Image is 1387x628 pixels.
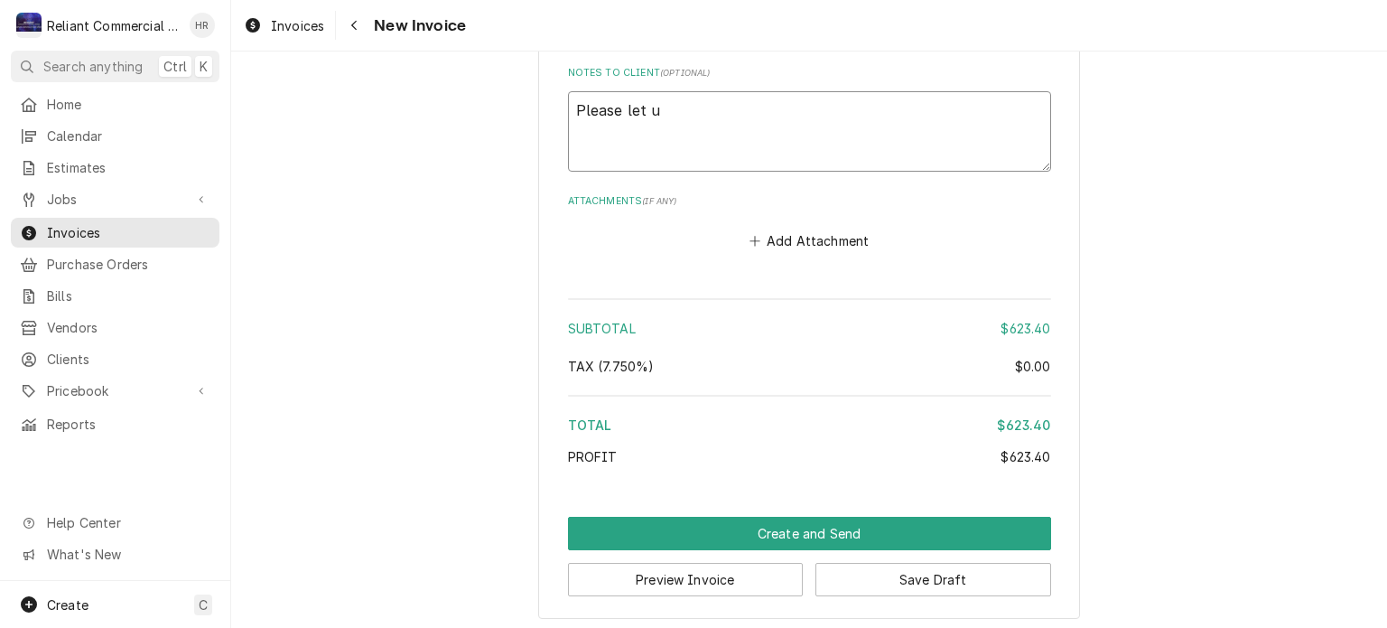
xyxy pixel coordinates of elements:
[568,292,1051,479] div: Amount Summary
[271,16,324,35] span: Invoices
[568,447,1051,466] div: Profit
[47,255,210,274] span: Purchase Orders
[11,249,219,279] a: Purchase Orders
[1015,357,1051,376] div: $0.00
[568,449,618,464] span: Profit
[47,190,183,209] span: Jobs
[1001,449,1050,464] span: $623.40
[47,318,210,337] span: Vendors
[815,563,1051,596] button: Save Draft
[200,57,208,76] span: K
[11,344,219,374] a: Clients
[11,409,219,439] a: Reports
[568,359,655,374] span: Tax ( 7.750% )
[746,229,872,254] button: Add Attachment
[11,184,219,214] a: Go to Jobs
[47,381,183,400] span: Pricebook
[47,127,210,145] span: Calendar
[568,517,1051,596] div: Button Group
[11,89,219,119] a: Home
[47,286,210,305] span: Bills
[568,194,1051,254] div: Attachments
[11,218,219,248] a: Invoices
[163,57,187,76] span: Ctrl
[47,513,209,532] span: Help Center
[568,321,636,336] span: Subtotal
[11,539,219,569] a: Go to What's New
[16,13,42,38] div: Reliant Commercial Appliance Repair LLC's Avatar
[568,517,1051,550] div: Button Group Row
[47,158,210,177] span: Estimates
[340,11,368,40] button: Navigate back
[43,57,143,76] span: Search anything
[568,416,1051,435] div: Total
[11,508,219,538] a: Go to Help Center
[568,550,1051,596] div: Button Group Row
[568,417,612,433] span: Total
[1001,319,1050,338] div: $623.40
[11,281,219,311] a: Bills
[568,66,1051,80] label: Notes to Client
[568,319,1051,338] div: Subtotal
[568,357,1051,376] div: Tax
[11,51,219,82] button: Search anythingCtrlK
[47,597,88,613] span: Create
[11,121,219,151] a: Calendar
[660,68,711,78] span: ( optional )
[568,66,1051,172] div: Notes to Client
[47,16,180,35] div: Reliant Commercial Appliance Repair LLC
[11,313,219,342] a: Vendors
[237,11,331,41] a: Invoices
[368,14,466,38] span: New Invoice
[568,91,1051,173] textarea: Please let u
[47,223,210,242] span: Invoices
[568,194,1051,209] label: Attachments
[568,517,1051,550] button: Create and Send
[47,415,210,434] span: Reports
[190,13,215,38] div: HR
[11,153,219,183] a: Estimates
[997,416,1050,435] div: $623.40
[11,376,219,406] a: Go to Pricebook
[568,563,804,596] button: Preview Invoice
[47,95,210,114] span: Home
[16,13,42,38] div: R
[47,350,210,369] span: Clients
[47,545,209,564] span: What's New
[190,13,215,38] div: Heath Reed's Avatar
[199,595,208,614] span: C
[642,196,676,206] span: ( if any )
